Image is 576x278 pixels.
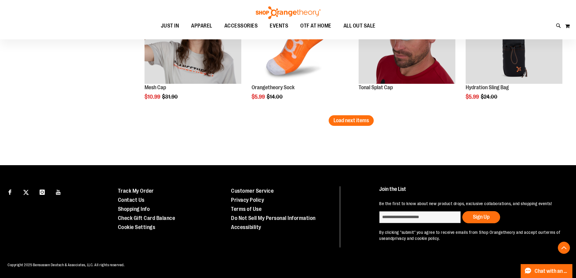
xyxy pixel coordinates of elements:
[231,224,261,230] a: Accessibility
[224,19,258,33] span: ACCESSORIES
[466,94,480,100] span: $5.99
[379,201,562,207] p: Be the first to know about new product drops, exclusive collaborations, and shopping events!
[5,186,15,197] a: Visit our Facebook page
[481,94,498,100] span: $24.00
[161,19,179,33] span: JUST IN
[118,224,155,230] a: Cookie Settings
[53,186,64,197] a: Visit our Youtube page
[270,19,288,33] span: EVENTS
[379,186,562,198] h4: Join the List
[23,190,29,195] img: Twitter
[252,94,266,100] span: $5.99
[329,115,374,126] button: Load next items
[145,94,161,100] span: $10.99
[462,211,500,223] button: Sign Up
[37,186,47,197] a: Visit our Instagram page
[558,242,570,254] button: Back To Top
[343,19,376,33] span: ALL OUT SALE
[267,94,284,100] span: $14.00
[231,206,262,212] a: Terms of Use
[118,197,145,203] a: Contact Us
[191,19,212,33] span: APPAREL
[231,215,316,221] a: Do Not Sell My Personal Information
[231,188,274,194] a: Customer Service
[379,229,562,241] p: By clicking "submit" you agree to receive emails from Shop Orangetheory and accept our and
[231,197,264,203] a: Privacy Policy
[21,186,31,197] a: Visit our X page
[521,264,573,278] button: Chat with an Expert
[8,263,125,267] span: Copyright 2025 Bensussen Deutsch & Associates, LLC. All rights reserved.
[392,236,440,241] a: privacy and cookie policy.
[535,268,569,274] span: Chat with an Expert
[359,84,393,90] a: Tonal Splat Cap
[252,84,295,90] a: Orangetheory Sock
[466,84,509,90] a: Hydration Sling Bag
[300,19,331,33] span: OTF AT HOME
[162,94,179,100] span: $31.90
[473,214,490,220] span: Sign Up
[118,215,175,221] a: Check Gift Card Balance
[145,84,166,90] a: Mesh Cap
[379,211,461,223] input: enter email
[255,6,321,19] img: Shop Orangetheory
[379,230,560,241] a: terms of use
[334,117,369,123] span: Load next items
[118,188,154,194] a: Track My Order
[118,206,150,212] a: Shopping Info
